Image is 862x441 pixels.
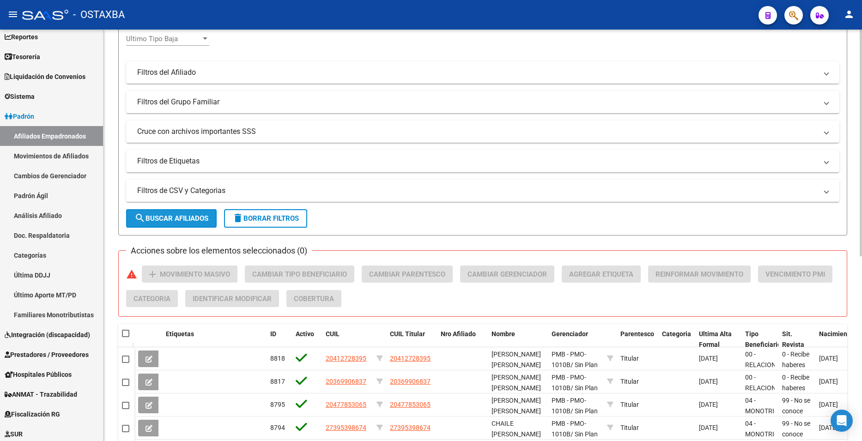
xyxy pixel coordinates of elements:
[5,409,60,419] span: Fiscalización RG
[562,266,641,283] button: Agregar Etiqueta
[662,330,691,338] span: Categoria
[571,407,598,415] span: / Sin Plan
[137,186,817,196] mat-panel-title: Filtros de CSV y Categorias
[73,5,125,25] span: - OSTAXBA
[695,324,741,355] datatable-header-cell: Ultima Alta Formal
[437,324,488,355] datatable-header-cell: Nro Afiliado
[620,330,654,338] span: Parentesco
[390,424,431,431] span: 27395398674
[232,212,243,224] mat-icon: delete
[126,121,839,143] mat-expansion-panel-header: Cruce con archivos importantes SSS
[126,35,201,43] span: Ultimo Tipo Baja
[819,330,853,338] span: Nacimiento
[648,266,751,283] button: Reinformar Movimiento
[5,111,34,121] span: Padrón
[162,324,267,355] datatable-header-cell: Etiquetas
[270,401,285,408] span: 8795
[126,91,839,113] mat-expansion-panel-header: Filtros del Grupo Familiar
[142,266,237,283] button: Movimiento Masivo
[270,424,285,431] span: 8794
[699,399,738,410] div: [DATE]
[166,330,194,338] span: Etiquetas
[5,350,89,360] span: Prestadores / Proveedores
[492,350,541,369] span: [PERSON_NAME] [PERSON_NAME]
[326,424,366,431] span: 27395398674
[160,270,230,278] span: Movimiento Masivo
[5,389,77,399] span: ANMAT - Trazabilidad
[126,209,217,228] button: Buscar Afiliados
[390,355,431,362] span: 20412728395
[620,401,639,408] span: Titular
[492,330,515,338] span: Nombre
[492,397,541,415] span: [PERSON_NAME] [PERSON_NAME]
[5,91,35,102] span: Sistema
[134,295,170,303] span: Categoria
[745,397,803,415] span: 04 - MONOTRIBUTISTAS
[126,269,137,280] mat-icon: warning
[745,330,781,348] span: Tipo Beneficiario
[620,424,639,431] span: Titular
[362,266,453,283] button: Cambiar Parentesco
[126,290,178,307] button: Categoria
[765,270,825,278] span: Vencimiento PMI
[390,378,431,385] span: 20369906837
[745,420,803,438] span: 04 - MONOTRIBUTISTAS
[134,214,208,223] span: Buscar Afiliados
[782,374,820,402] span: 0 - Recibe haberes regularmente
[552,330,588,338] span: Gerenciador
[286,290,341,307] button: Cobertura
[460,266,554,283] button: Cambiar Gerenciador
[292,324,322,355] datatable-header-cell: Activo
[5,369,72,380] span: Hospitales Públicos
[699,376,738,387] div: [DATE]
[552,374,586,392] span: PMB - PMO-1010B
[782,397,810,435] span: 99 - No se conoce situación de revista
[782,330,804,348] span: Sit. Revista
[137,156,817,166] mat-panel-title: Filtros de Etiquetas
[137,67,817,78] mat-panel-title: Filtros del Afiliado
[270,330,276,338] span: ID
[699,423,738,433] div: [DATE]
[699,330,732,348] span: Ultima Alta Formal
[126,150,839,172] mat-expansion-panel-header: Filtros de Etiquetas
[658,324,695,355] datatable-header-cell: Categoria
[620,355,639,362] span: Titular
[267,324,292,355] datatable-header-cell: ID
[386,324,437,355] datatable-header-cell: CUIL Titular
[326,330,340,338] span: CUIL
[819,378,838,385] span: [DATE]
[620,378,639,385] span: Titular
[369,270,445,278] span: Cambiar Parentesco
[5,330,90,340] span: Integración (discapacidad)
[326,378,366,385] span: 20369906837
[322,324,373,355] datatable-header-cell: CUIL
[126,61,839,84] mat-expansion-panel-header: Filtros del Afiliado
[390,330,425,338] span: CUIL Titular
[552,420,586,438] span: PMB - PMO-1010B
[745,350,788,389] span: 00 - RELACION DE DEPENDENCIA
[224,209,307,228] button: Borrar Filtros
[5,32,38,42] span: Reportes
[232,214,299,223] span: Borrar Filtros
[126,180,839,202] mat-expansion-panel-header: Filtros de CSV y Categorias
[617,324,658,355] datatable-header-cell: Parentesco
[147,269,158,280] mat-icon: add
[819,355,838,362] span: [DATE]
[741,324,778,355] datatable-header-cell: Tipo Beneficiario
[745,374,788,412] span: 00 - RELACION DE DEPENDENCIA
[569,270,633,278] span: Agregar Etiqueta
[831,410,853,432] div: Open Intercom Messenger
[467,270,547,278] span: Cambiar Gerenciador
[571,384,598,392] span: / Sin Plan
[571,361,598,369] span: / Sin Plan
[390,401,431,408] span: 20477853065
[5,429,23,439] span: SUR
[5,52,40,62] span: Tesorería
[326,355,366,362] span: 20412728395
[193,295,272,303] span: Identificar Modificar
[126,244,312,257] h3: Acciones sobre los elementos seleccionados (0)
[7,9,18,20] mat-icon: menu
[778,324,815,355] datatable-header-cell: Sit. Revista
[758,266,832,283] button: Vencimiento PMI
[326,401,366,408] span: 20477853065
